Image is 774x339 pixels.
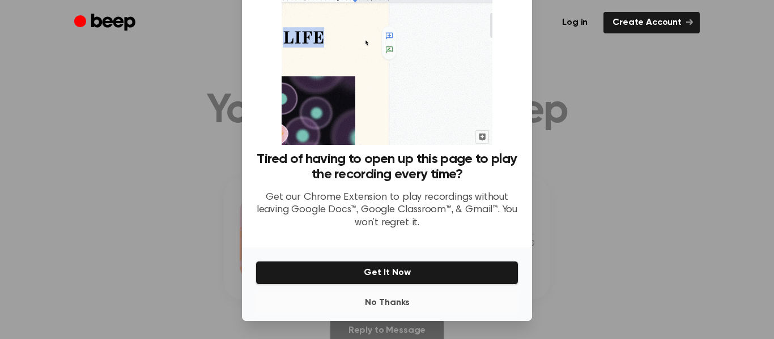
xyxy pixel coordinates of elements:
[74,12,138,34] a: Beep
[256,152,518,182] h3: Tired of having to open up this page to play the recording every time?
[603,12,700,33] a: Create Account
[256,191,518,230] p: Get our Chrome Extension to play recordings without leaving Google Docs™, Google Classroom™, & Gm...
[256,291,518,314] button: No Thanks
[256,261,518,285] button: Get It Now
[553,12,597,33] a: Log in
